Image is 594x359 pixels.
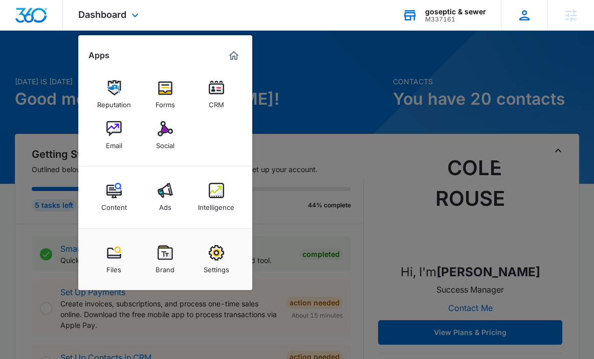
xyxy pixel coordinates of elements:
div: Social [156,136,174,150]
a: Social [146,116,185,155]
a: Intelligence [197,178,236,217]
div: Forms [156,95,175,109]
a: Forms [146,75,185,114]
div: Brand [156,260,174,274]
a: Content [95,178,134,217]
a: Marketing 360® Dashboard [226,47,242,64]
a: Brand [146,240,185,279]
div: Reputation [97,95,131,109]
div: account id [425,16,486,23]
a: CRM [197,75,236,114]
div: Settings [204,260,229,274]
div: Email [106,136,122,150]
h2: Apps [89,51,109,60]
a: Ads [146,178,185,217]
div: Intelligence [198,198,234,211]
a: Settings [197,240,236,279]
a: Reputation [95,75,134,114]
div: CRM [209,95,224,109]
a: Files [95,240,134,279]
div: Files [106,260,121,274]
div: Ads [159,198,171,211]
span: Dashboard [78,9,126,20]
div: account name [425,8,486,16]
a: Email [95,116,134,155]
div: Content [101,198,127,211]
